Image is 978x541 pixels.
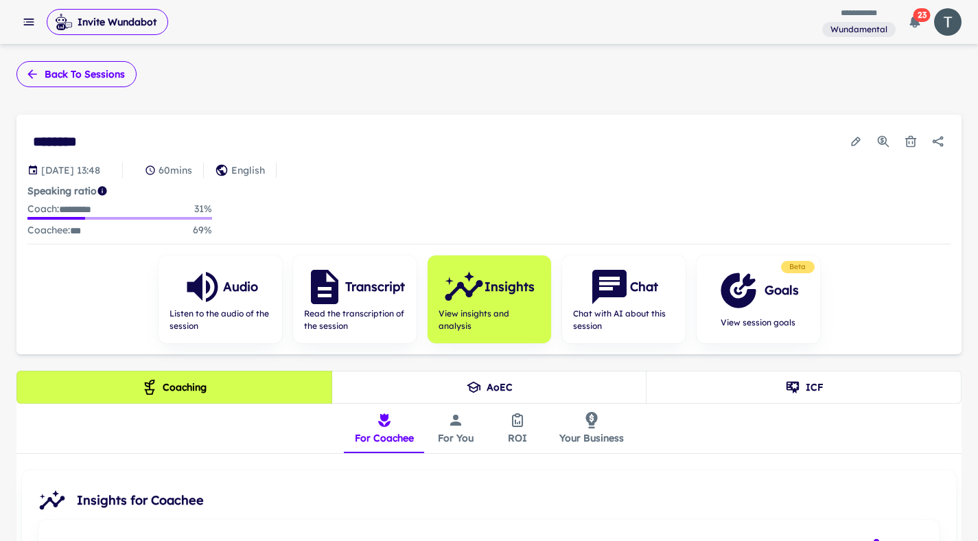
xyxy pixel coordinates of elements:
span: Chat with AI about this session [573,308,675,332]
strong: Speaking ratio [27,185,97,197]
span: Listen to the audio of the session [170,308,271,332]
button: Share session [926,129,951,154]
button: AoEC [331,371,647,404]
button: ChatChat with AI about this session [562,255,686,343]
button: ICF [646,371,962,404]
button: AudioListen to the audio of the session [159,255,282,343]
p: Session date [41,163,100,178]
span: You are a member of this workspace. Contact your workspace owner for assistance. [822,21,896,38]
p: 69 % [193,222,212,238]
h6: Audio [223,277,258,297]
button: GoalsView session goals [697,255,820,343]
span: Invite Wundabot to record a meeting [47,8,168,36]
span: View insights and analysis [439,308,540,332]
button: For Coachee [344,404,425,453]
p: Coach : [27,201,91,217]
span: 23 [913,8,931,22]
h6: Insights [485,277,535,297]
img: photoURL [934,8,962,36]
button: Invite Wundabot [47,9,168,35]
p: English [231,163,265,178]
h6: Chat [630,277,658,297]
button: TranscriptRead the transcription of the session [293,255,417,343]
div: theme selection [16,371,962,404]
button: InsightsView insights and analysis [428,255,551,343]
button: Delete session [898,129,923,154]
p: 60 mins [159,163,192,178]
button: Coaching [16,371,332,404]
button: Your Business [548,404,635,453]
svg: Coach/coachee ideal ratio of speaking is roughly 20:80. Mentor/mentee ideal ratio of speaking is ... [97,185,108,196]
span: View session goals [718,316,799,329]
p: 31 % [194,201,212,217]
div: insights tabs [344,404,635,453]
button: Edit session [843,129,868,154]
span: Wundamental [825,23,893,36]
h6: Goals [765,281,799,300]
span: Beta [784,262,812,273]
h6: Transcript [345,277,405,297]
button: Usage Statistics [871,129,896,154]
button: 23 [901,8,929,36]
span: Insights for Coachee [77,491,945,510]
button: ROI [487,404,548,453]
p: Coachee : [27,222,81,238]
button: Back to sessions [16,61,137,87]
button: For You [425,404,487,453]
span: Read the transcription of the session [304,308,406,332]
